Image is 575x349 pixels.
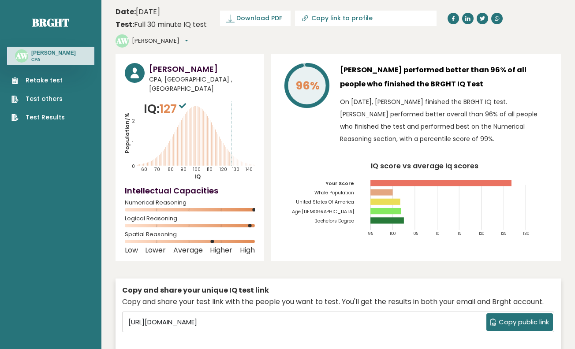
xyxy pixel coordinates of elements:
[116,7,136,17] b: Date:
[220,11,291,26] a: Download PDF
[32,15,69,30] a: Brght
[132,37,188,45] button: [PERSON_NAME]
[31,57,76,63] p: CPA
[434,231,439,237] tspan: 110
[291,208,354,215] tspan: Age [DEMOGRAPHIC_DATA]
[240,249,255,252] span: High
[325,180,354,187] tspan: Your Score
[132,140,134,147] tspan: 1
[116,7,160,17] time: [DATE]
[116,19,207,30] div: Full 30 minute IQ test
[314,218,354,224] tspan: Bachelors Degree
[371,161,478,171] tspan: IQ score vs average Iq scores
[245,166,252,173] tspan: 140
[123,113,131,153] tspan: Population/%
[479,231,484,237] tspan: 120
[167,166,173,173] tspan: 80
[523,231,530,237] tspan: 130
[295,78,319,93] tspan: 96%
[116,19,134,30] b: Test:
[219,166,227,173] tspan: 120
[122,297,554,307] div: Copy and share your test link with the people you want to test. You'll get the results in both yo...
[141,166,147,173] tspan: 60
[132,163,135,170] tspan: 0
[149,75,255,93] span: CPA, [GEOGRAPHIC_DATA] , [GEOGRAPHIC_DATA]
[236,14,282,23] span: Download PDF
[368,231,373,237] tspan: 95
[340,96,552,145] p: On [DATE], [PERSON_NAME] finished the BRGHT IQ test. [PERSON_NAME] performed better overall than ...
[390,231,396,237] tspan: 100
[207,166,213,173] tspan: 110
[11,94,65,104] a: Test others
[125,233,255,236] span: Spatial Reasoning
[132,118,135,124] tspan: 2
[160,100,188,117] span: 127
[11,76,65,85] a: Retake test
[412,231,418,237] tspan: 105
[457,231,462,237] tspan: 115
[11,113,65,122] a: Test Results
[31,49,76,56] h3: [PERSON_NAME]
[15,51,28,61] text: AW
[154,166,160,173] tspan: 70
[232,166,239,173] tspan: 130
[144,100,188,118] p: IQ:
[116,36,129,46] text: AW
[499,317,549,327] span: Copy public link
[125,249,138,252] span: Low
[149,63,255,75] h3: [PERSON_NAME]
[501,231,506,237] tspan: 125
[125,185,255,197] h4: Intellectual Capacities
[340,63,552,91] h3: [PERSON_NAME] performed better than 96% of all people who finished the BRGHT IQ Test
[210,249,232,252] span: Higher
[194,173,200,180] tspan: IQ
[125,201,255,204] span: Numerical Reasoning
[314,189,354,196] tspan: Whole Population
[122,285,554,296] div: Copy and share your unique IQ test link
[193,166,201,173] tspan: 100
[173,249,203,252] span: Average
[145,249,166,252] span: Lower
[180,166,187,173] tspan: 90
[125,217,255,220] span: Logical Reasoning
[295,199,354,205] tspan: United States Of America
[486,313,553,331] button: Copy public link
